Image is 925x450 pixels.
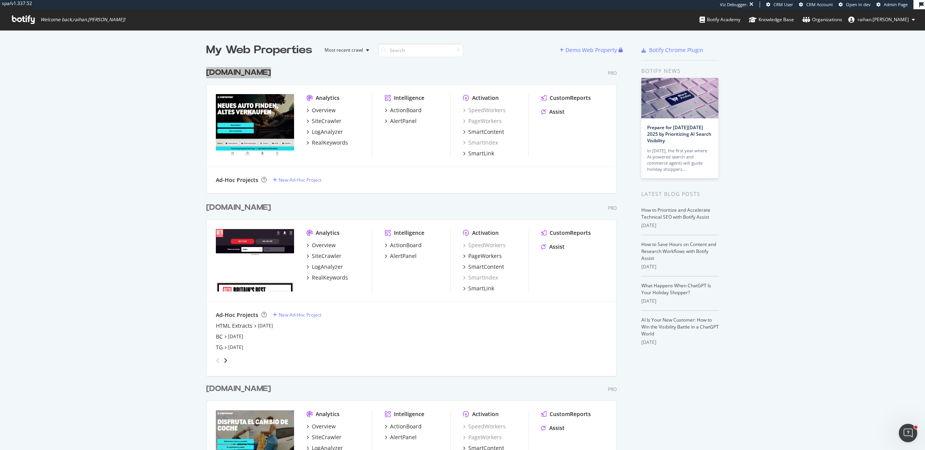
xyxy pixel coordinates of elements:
div: AlertPanel [390,252,417,260]
div: PageWorkers [463,433,502,441]
div: Knowledge Base [749,16,794,24]
div: Ad-Hoc Projects [216,311,258,319]
a: SiteCrawler [306,252,341,260]
div: [DOMAIN_NAME] [206,67,271,78]
a: SiteCrawler [306,433,341,441]
div: TG [216,344,223,351]
div: Viz Debugger: [720,2,748,8]
div: Pro [608,205,617,211]
div: [DATE] [641,298,719,305]
div: SpeedWorkers [463,241,506,249]
a: SmartIndex [463,139,498,147]
div: SmartContent [468,263,504,271]
div: Intelligence [394,229,424,237]
a: Organizations [802,9,842,30]
a: SiteCrawler [306,117,341,125]
div: Demo Web Property [565,46,617,54]
div: ActionBoard [390,106,422,114]
a: SmartIndex [463,274,498,281]
a: Demo Web Property [560,47,619,53]
div: Intelligence [394,94,424,102]
a: Botify Academy [700,9,740,30]
a: [DATE] [228,344,243,351]
div: Intelligence [394,410,424,418]
div: HTML Extracts [216,322,252,330]
div: SiteCrawler [312,252,341,260]
a: ActionBoard [385,423,422,430]
span: CRM User [774,2,793,7]
div: [DATE] [641,263,719,270]
div: [DOMAIN_NAME] [206,202,271,213]
div: Assist [549,243,565,251]
div: Overview [312,241,336,249]
div: Overview [312,106,336,114]
div: SmartLink [468,285,494,292]
div: Latest Blog Posts [641,190,719,198]
a: LogAnalyzer [306,263,343,271]
div: Activation [472,229,499,237]
div: Overview [312,423,336,430]
span: Welcome back, raihan.[PERSON_NAME] ! [40,17,125,23]
a: Overview [306,241,336,249]
div: Pro [608,70,617,76]
a: CustomReports [541,94,591,102]
a: Overview [306,423,336,430]
div: Analytics [316,410,340,418]
div: Analytics [316,94,340,102]
div: CustomReports [550,410,591,418]
input: Search [378,44,463,57]
span: Admin Page [884,2,908,7]
div: Analytics [316,229,340,237]
a: BC [216,333,223,340]
a: SpeedWorkers [463,106,506,114]
div: RealKeywords [312,274,348,281]
a: Admin Page [876,2,908,8]
a: Overview [306,106,336,114]
a: New Ad-Hoc Project [273,177,321,183]
a: AI Is Your New Customer: How to Win the Visibility Battle in a ChatGPT World [641,317,719,337]
div: Botify news [641,67,719,75]
a: ActionBoard [385,106,422,114]
a: Botify Chrome Plugin [641,46,703,54]
a: [DATE] [258,322,273,329]
div: New Ad-Hoc Project [279,177,321,183]
a: How to Save Hours on Content and Research Workflows with Botify Assist [641,241,716,261]
a: Assist [541,108,565,116]
div: [DOMAIN_NAME] [206,383,271,394]
div: Activation [472,410,499,418]
a: New Ad-Hoc Project [273,312,321,318]
a: CustomReports [541,410,591,418]
a: CRM Account [799,2,833,8]
div: SpeedWorkers [463,423,506,430]
a: PageWorkers [463,117,502,125]
div: angle-right [223,357,228,364]
div: ActionBoard [390,241,422,249]
a: [DOMAIN_NAME] [206,383,274,394]
a: [DOMAIN_NAME] [206,202,274,213]
a: How to Prioritize and Accelerate Technical SEO with Botify Assist [641,207,710,220]
a: SmartLink [463,150,494,157]
a: Knowledge Base [749,9,794,30]
span: raihan.ahmed [858,16,909,23]
button: raihan.[PERSON_NAME] [842,13,921,26]
a: CustomReports [541,229,591,237]
button: Demo Web Property [560,44,619,56]
div: Most recent crawl [325,48,363,52]
div: Organizations [802,16,842,24]
a: LogAnalyzer [306,128,343,136]
div: SmartLink [468,150,494,157]
div: Ad-Hoc Projects [216,176,258,184]
div: LogAnalyzer [312,263,343,271]
a: SmartLink [463,285,494,292]
div: Botify Chrome Plugin [649,46,703,54]
img: Prepare for Black Friday 2025 by Prioritizing AI Search Visibility [641,78,718,118]
div: AlertPanel [390,117,417,125]
a: CRM User [766,2,793,8]
a: PageWorkers [463,252,502,260]
div: LogAnalyzer [312,128,343,136]
a: RealKeywords [306,274,348,281]
a: Prepare for [DATE][DATE] 2025 by Prioritizing AI Search Visibility [647,124,711,144]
